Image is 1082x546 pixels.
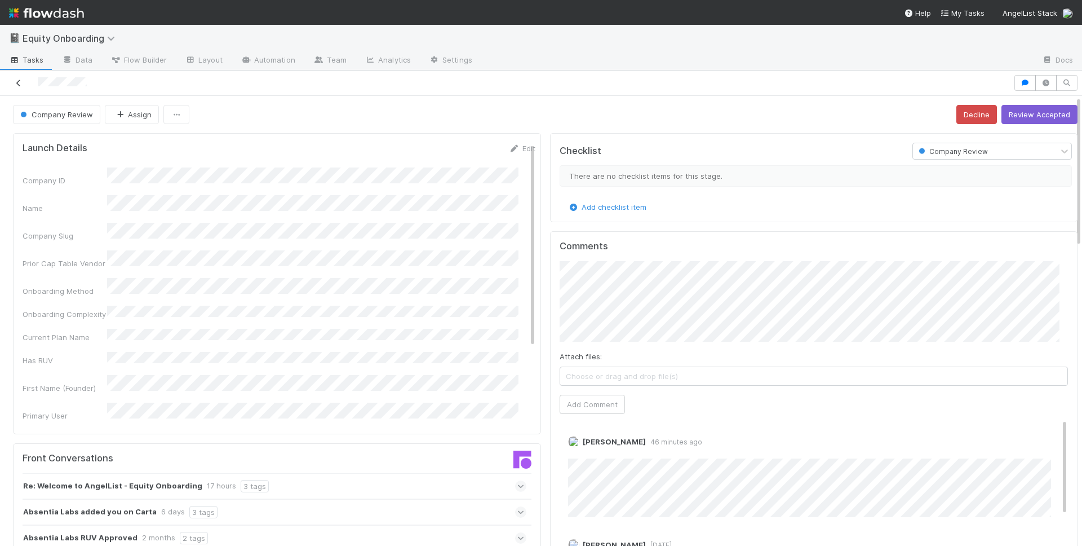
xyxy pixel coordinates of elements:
span: 📓 [9,33,20,43]
div: Company Slug [23,230,107,241]
span: Tasks [9,54,44,65]
button: Decline [956,105,997,124]
h5: Front Conversations [23,453,268,464]
div: 6 days [161,506,185,518]
div: Name [23,202,107,214]
span: Company Review [916,147,988,156]
span: Company Review [18,110,93,119]
div: Help [904,7,931,19]
strong: Absentia Labs RUV Approved [23,532,138,544]
a: Data [53,52,101,70]
span: Equity Onboarding [23,33,121,44]
div: 3 tags [241,480,269,492]
strong: Re: Welcome to AngelList - Equity Onboarding [23,480,202,492]
div: Onboarding Method [23,285,107,297]
div: Onboarding Complexity [23,309,107,320]
div: Has RUV [23,355,107,366]
a: Analytics [356,52,420,70]
div: Current Plan Name [23,332,107,343]
img: logo-inverted-e16ddd16eac7371096b0.svg [9,3,84,23]
img: avatar_55035ea6-c43a-43cd-b0ad-a82770e0f712.png [1062,8,1073,19]
h5: Checklist [560,146,601,157]
strong: Absentia Labs added you on Carta [23,506,157,518]
button: Review Accepted [1001,105,1077,124]
img: front-logo-b4b721b83371efbadf0a.svg [513,451,531,469]
span: Flow Builder [110,54,167,65]
button: Add Comment [560,395,625,414]
a: My Tasks [940,7,985,19]
span: AngelList Stack [1003,8,1057,17]
span: My Tasks [940,8,985,17]
a: Team [304,52,356,70]
a: Docs [1033,52,1082,70]
a: Layout [176,52,232,70]
a: Edit [509,144,535,153]
div: 2 tags [180,532,208,544]
img: avatar_55035ea6-c43a-43cd-b0ad-a82770e0f712.png [568,436,579,447]
h5: Comments [560,241,1068,252]
a: Flow Builder [101,52,176,70]
label: Attach files: [560,351,602,362]
span: 46 minutes ago [646,438,702,446]
button: Company Review [13,105,100,124]
div: 3 tags [189,506,218,518]
div: Prior Cap Table Vendor [23,258,107,269]
div: Company ID [23,175,107,186]
div: 17 hours [207,480,236,492]
div: There are no checklist items for this stage. [560,165,1072,187]
div: First Name (Founder) [23,382,107,394]
div: Primary User [23,410,107,421]
span: Choose or drag and drop file(s) [560,367,1068,385]
button: Assign [105,105,159,124]
h5: Launch Details [23,143,87,154]
span: [PERSON_NAME] [583,437,646,446]
a: Automation [232,52,304,70]
a: Add checklist item [568,202,646,212]
div: 2 months [142,532,175,544]
a: Settings [420,52,481,70]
